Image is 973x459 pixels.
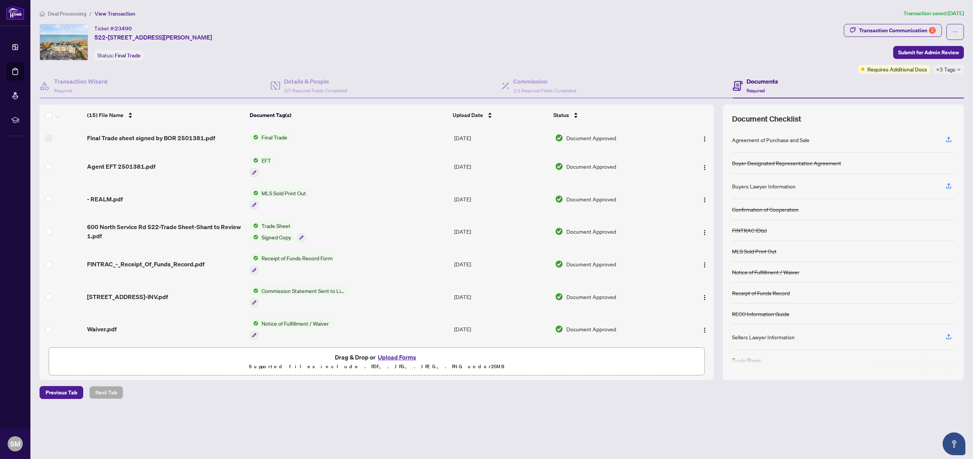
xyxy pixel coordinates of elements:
[702,262,708,268] img: Logo
[453,111,483,119] span: Upload Date
[46,386,77,399] span: Previous Tab
[451,313,552,346] td: [DATE]
[87,162,155,171] span: Agent EFT 2501381.pdf
[250,254,258,262] img: Status Icon
[732,205,799,214] div: Confirmation of Cooperation
[702,165,708,171] img: Logo
[94,24,132,33] div: Ticket #:
[250,319,258,328] img: Status Icon
[87,324,117,334] span: Waiver.pdf
[550,104,676,126] th: Status
[699,225,711,237] button: Logo
[250,133,258,141] img: Status Icon
[699,291,711,303] button: Logo
[451,280,552,313] td: [DATE]
[702,197,708,203] img: Logo
[87,111,124,119] span: (15) File Name
[94,50,144,60] div: Status:
[87,133,215,142] span: Final Trade sheet signed by BOR 2501381.pdf
[732,159,841,167] div: Buyer Designated Representation Agreement
[566,260,616,268] span: Document Approved
[48,10,86,17] span: Deal Processing
[87,292,168,301] span: [STREET_ADDRESS]-INV.pdf
[94,33,212,42] span: 522-[STREET_ADDRESS][PERSON_NAME]
[732,356,761,364] div: Trade Sheet
[258,156,274,165] span: EFT
[258,319,332,328] span: Notice of Fulfillment / Waiver
[250,222,306,242] button: Status IconTrade SheetStatus IconSigned Copy
[40,386,83,399] button: Previous Tab
[555,227,563,236] img: Document Status
[87,222,244,241] span: 600 North Service Rd 522-Trade Sheet-Shant to Review 1.pdf
[555,134,563,142] img: Document Status
[451,215,552,248] td: [DATE]
[451,126,552,150] td: [DATE]
[54,88,72,93] span: Required
[566,293,616,301] span: Document Approved
[732,289,790,297] div: Receipt of Funds Record
[250,286,258,295] img: Status Icon
[258,133,290,141] span: Final Trade
[258,254,336,262] span: Receipt of Funds Record Form
[258,222,293,230] span: Trade Sheet
[732,136,810,144] div: Agreement of Purchase and Sale
[943,432,965,455] button: Open asap
[867,65,927,73] span: Requires Additional Docs
[957,68,961,71] span: down
[451,183,552,215] td: [DATE]
[936,65,956,74] span: +3 Tags
[89,9,92,18] li: /
[732,268,799,276] div: Notice of Fulfillment / Waiver
[732,226,767,234] div: FINTRAC ID(s)
[702,327,708,333] img: Logo
[115,52,141,59] span: Final Trade
[513,88,576,93] span: 1/1 Required Fields Completed
[250,286,349,307] button: Status IconCommission Statement Sent to Listing Brokerage
[513,77,576,86] h4: Commission
[699,132,711,144] button: Logo
[555,293,563,301] img: Document Status
[250,133,290,141] button: Status IconFinal Trade
[732,310,789,318] div: RECO Information Guide
[40,11,45,16] span: home
[952,29,958,35] span: ellipsis
[555,195,563,203] img: Document Status
[566,325,616,333] span: Document Approved
[284,77,347,86] h4: Details & People
[376,352,418,362] button: Upload Forms
[699,160,711,173] button: Logo
[553,111,569,119] span: Status
[87,260,204,269] span: FINTRAC_-_Receipt_Of_Funds_Record.pdf
[566,195,616,203] span: Document Approved
[247,104,450,126] th: Document Tag(s)
[258,189,309,197] span: MLS Sold Print Out
[284,88,347,93] span: 2/2 Required Fields Completed
[250,156,258,165] img: Status Icon
[54,362,700,371] p: Supported files include .PDF, .JPG, .JPEG, .PNG under 25 MB
[555,162,563,171] img: Document Status
[95,10,135,17] span: View Transaction
[732,247,776,255] div: MLS Sold Print Out
[451,150,552,183] td: [DATE]
[335,352,418,362] span: Drag & Drop or
[250,189,258,197] img: Status Icon
[702,294,708,301] img: Logo
[859,24,936,36] div: Transaction Communication
[732,333,795,341] div: Sellers Lawyer Information
[746,88,765,93] span: Required
[566,162,616,171] span: Document Approved
[250,156,274,177] button: Status IconEFT
[450,104,550,126] th: Upload Date
[732,114,801,124] span: Document Checklist
[49,348,704,376] span: Drag & Drop orUpload FormsSupported files include .PDF, .JPG, .JPEG, .PNG under25MB
[6,6,24,20] img: logo
[250,222,258,230] img: Status Icon
[699,258,711,270] button: Logo
[893,46,964,59] button: Submit for Admin Review
[903,9,964,18] article: Transaction saved [DATE]
[898,46,959,59] span: Submit for Admin Review
[250,233,258,241] img: Status Icon
[746,77,778,86] h4: Documents
[702,136,708,142] img: Logo
[250,254,336,274] button: Status IconReceipt of Funds Record Form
